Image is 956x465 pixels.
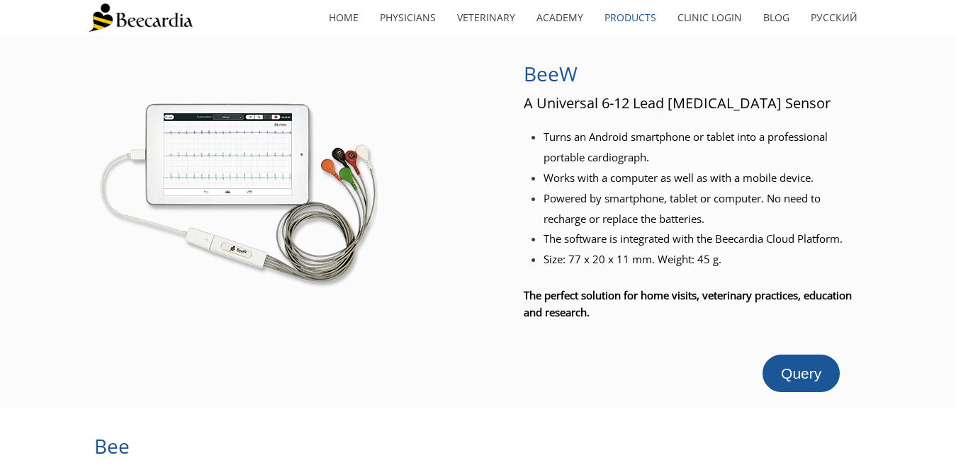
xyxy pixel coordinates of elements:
[544,130,828,164] span: Turns an Android smartphone or tablet into a professional portable cardiograph.
[524,93,831,113] span: A Universal 6-12 Lead [MEDICAL_DATA] Sensor
[524,60,578,87] span: BeeW
[594,1,667,34] a: Products
[544,191,821,226] span: Powered by smartphone, tablet or computer. No need to recharge or replace the batteries.
[753,1,800,34] a: Blog
[526,1,594,34] a: Academy
[89,4,193,32] img: Beecardia
[318,1,369,34] a: home
[94,432,130,459] span: Bee
[800,1,868,34] a: Русский
[524,288,852,319] span: The perfect solution for home visits, veterinary practices, education and research.
[544,252,721,266] span: Size: 77 x 20 x 11 mm. Weight: 45 g.
[667,1,753,34] a: Clinic Login
[781,365,821,381] span: Query
[446,1,526,34] a: Veterinary
[544,231,843,246] span: The software is integrated with the Beecardia Cloud Platform.
[369,1,446,34] a: Physicians
[763,355,840,392] a: Query
[544,171,814,185] span: Works with a computer as well as with a mobile device.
